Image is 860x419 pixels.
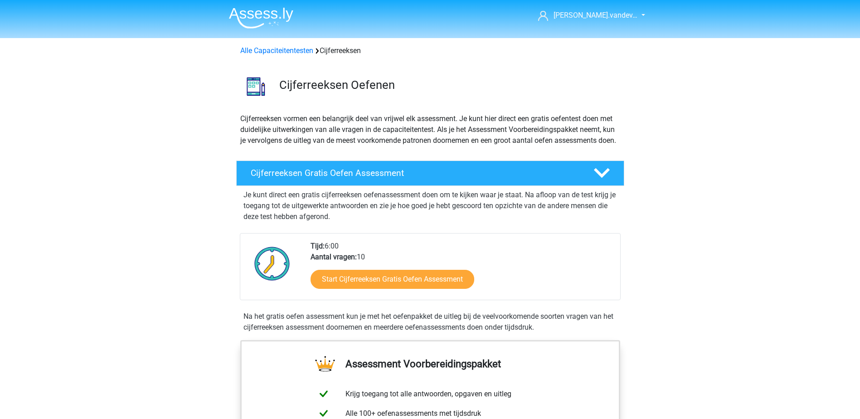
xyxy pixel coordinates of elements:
[534,10,638,21] a: [PERSON_NAME].vandev…
[304,241,620,300] div: 6:00 10
[240,311,621,333] div: Na het gratis oefen assessment kun je met het oefenpakket de uitleg bij de veelvoorkomende soorte...
[243,190,617,222] p: Je kunt direct een gratis cijferreeksen oefenassessment doen om te kijken waar je staat. Na afloo...
[251,168,579,178] h4: Cijferreeksen Gratis Oefen Assessment
[237,45,624,56] div: Cijferreeksen
[311,270,474,289] a: Start Cijferreeksen Gratis Oefen Assessment
[311,242,325,250] b: Tijd:
[554,11,637,19] span: [PERSON_NAME].vandev…
[311,253,357,261] b: Aantal vragen:
[279,78,617,92] h3: Cijferreeksen Oefenen
[249,241,295,286] img: Klok
[240,113,620,146] p: Cijferreeksen vormen een belangrijk deel van vrijwel elk assessment. Je kunt hier direct een grat...
[237,67,275,106] img: cijferreeksen
[233,161,628,186] a: Cijferreeksen Gratis Oefen Assessment
[229,7,293,29] img: Assessly
[240,46,313,55] a: Alle Capaciteitentesten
